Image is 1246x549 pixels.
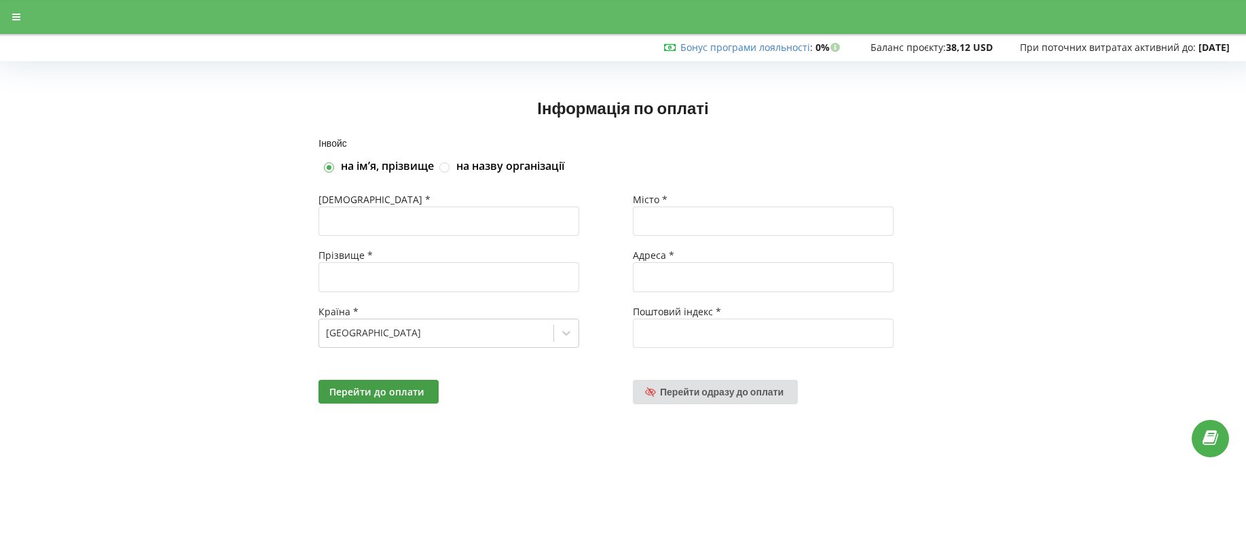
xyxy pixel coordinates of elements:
span: Адреса * [633,249,674,262]
span: Інформація по оплаті [537,98,708,118]
strong: 0% [816,41,843,54]
span: Інвойс [318,137,347,149]
label: на назву організації [456,159,564,174]
span: Поштовий індекс * [633,305,721,318]
span: При поточних витратах активний до: [1020,41,1196,54]
span: Перейти до оплати [329,385,424,398]
a: Бонус програми лояльності [680,41,810,54]
span: [DEMOGRAPHIC_DATA] * [318,193,430,206]
span: : [680,41,813,54]
strong: [DATE] [1198,41,1230,54]
span: Місто * [633,193,667,206]
span: Перейти одразу до оплати [660,386,784,397]
a: Перейти одразу до оплати [633,380,799,404]
strong: 38,12 USD [946,41,993,54]
label: на імʼя, прізвище [341,159,434,174]
span: Баланс проєкту: [871,41,946,54]
span: Прізвище * [318,249,373,262]
button: Перейти до оплати [318,380,439,404]
span: Країна * [318,305,359,318]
